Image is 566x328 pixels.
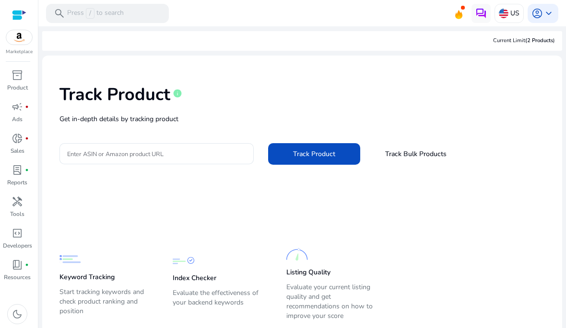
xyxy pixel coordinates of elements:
[12,308,23,320] span: dark_mode
[25,105,29,109] span: fiber_manual_record
[6,48,33,56] p: Marketplace
[173,249,194,271] img: Index Checker
[286,244,308,265] img: Listing Quality
[499,9,508,18] img: us.svg
[12,196,23,207] span: handyman
[12,133,23,144] span: donut_small
[59,272,115,282] p: Keyword Tracking
[268,143,360,165] button: Track Product
[6,30,32,45] img: amazon.svg
[59,287,153,316] p: Start tracking keywords and check product ranking and position
[25,136,29,140] span: fiber_manual_record
[59,249,81,270] img: Keyword Tracking
[86,8,94,19] span: /
[25,263,29,267] span: fiber_manual_record
[54,8,65,19] span: search
[493,37,555,45] div: Current Limit )
[293,149,335,159] span: Track Product
[385,149,447,159] span: Track Bulk Products
[11,147,24,155] p: Sales
[25,168,29,172] span: fiber_manual_record
[286,268,330,277] p: Listing Quality
[7,83,28,92] p: Product
[370,143,462,165] button: Track Bulk Products
[531,8,543,19] span: account_circle
[173,89,182,98] span: info
[12,101,23,113] span: campaign
[543,8,554,19] span: keyboard_arrow_down
[12,259,23,271] span: book_4
[59,84,170,105] h1: Track Product
[173,273,216,283] p: Index Checker
[59,114,545,124] p: Get in-depth details by tracking product
[67,8,124,19] p: Press to search
[4,273,31,282] p: Resources
[525,37,553,44] span: (2 Products
[12,115,23,124] p: Ads
[7,178,27,187] p: Reports
[10,210,24,218] p: Tools
[12,227,23,239] span: code_blocks
[173,288,267,315] p: Evaluate the effectiveness of your backend keywords
[286,283,380,321] p: Evaluate your current listing quality and get recommendations on how to improve your score
[3,241,32,250] p: Developers
[510,5,519,22] p: US
[12,164,23,176] span: lab_profile
[12,69,23,81] span: inventory_2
